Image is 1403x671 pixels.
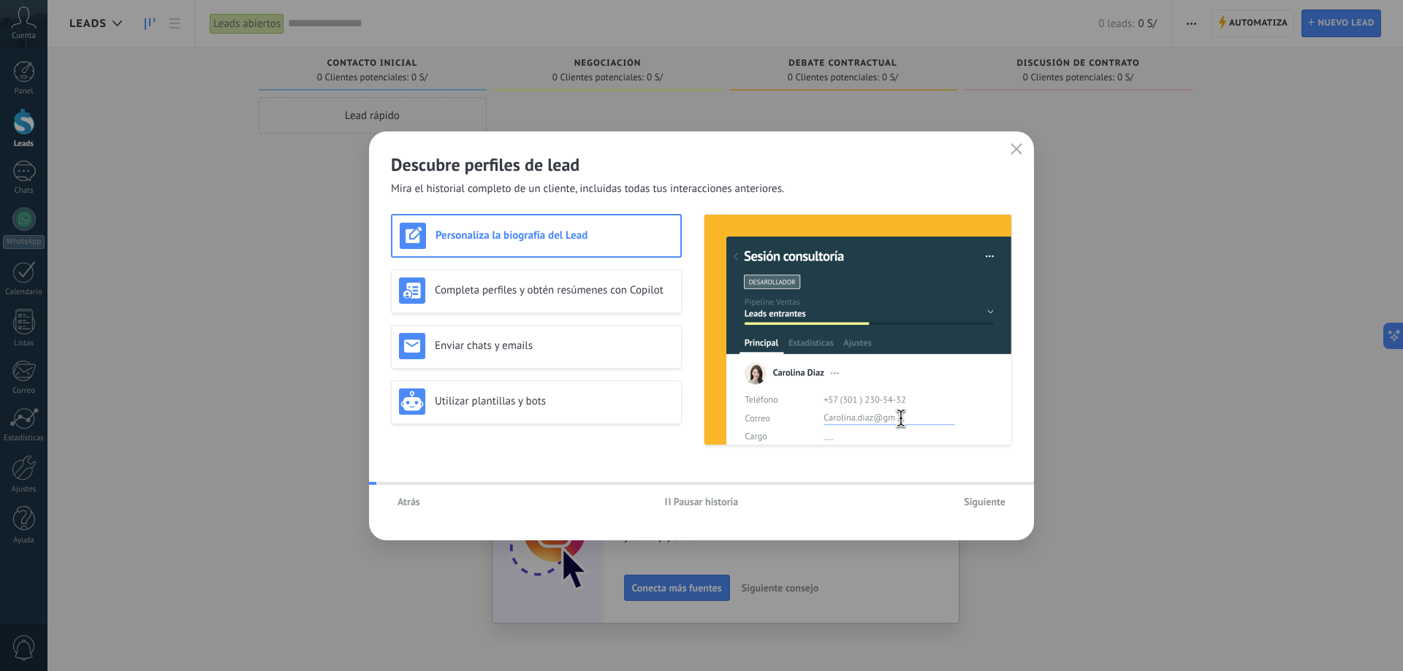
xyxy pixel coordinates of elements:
[391,491,427,513] button: Atrás
[435,394,674,408] h3: Utilizar plantillas y bots
[435,283,674,297] h3: Completa perfiles y obtén resúmenes con Copilot
[391,153,1012,176] h2: Descubre perfiles de lead
[957,491,1012,513] button: Siguiente
[436,229,673,242] h3: Personaliza la biografía del Lead
[964,496,1005,507] span: Siguiente
[674,496,739,507] span: Pausar historia
[398,496,420,507] span: Atrás
[435,339,674,353] h3: Enviar chats y emails
[658,491,745,513] button: Pausar historia
[391,182,784,196] span: Mira el historial completo de un cliente, incluidas todas tus interacciones anteriores.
